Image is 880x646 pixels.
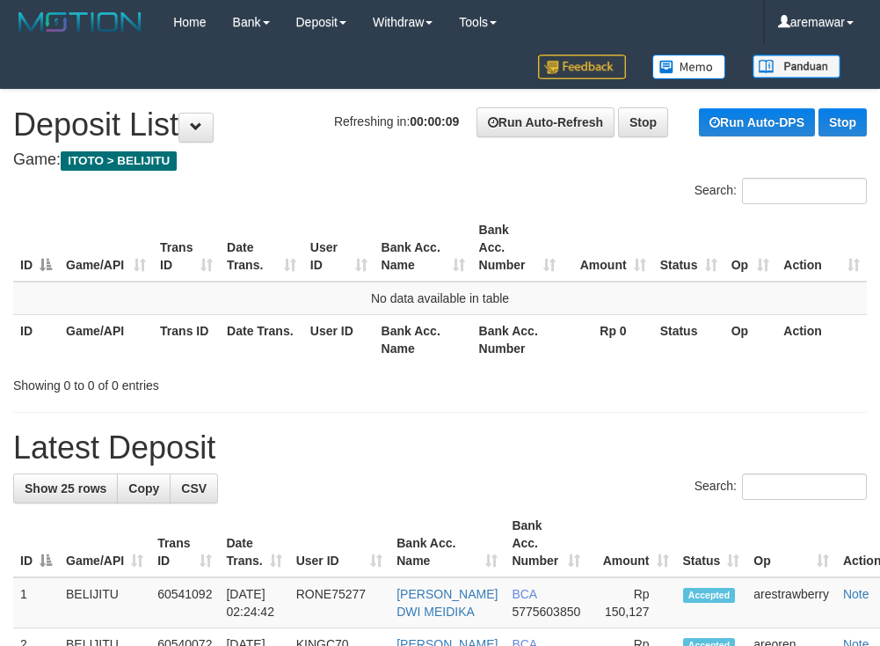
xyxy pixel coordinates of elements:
label: Search: [695,178,867,204]
span: Copy [128,481,159,496]
img: panduan.png [753,55,840,78]
a: Stop [618,107,668,137]
td: [DATE] 02:24:42 [219,577,288,628]
th: ID: activate to sort column descending [13,214,59,282]
div: Showing 0 to 0 of 0 entries [13,370,353,394]
th: Game/API [59,314,153,364]
img: Button%20Memo.svg [652,55,726,79]
th: Game/API: activate to sort column ascending [59,510,150,577]
th: Amount: activate to sort column ascending [587,510,675,577]
a: Run Auto-Refresh [476,107,615,137]
th: ID [13,314,59,364]
th: Op: activate to sort column ascending [746,510,836,577]
a: Run Auto-DPS [699,108,815,136]
img: Feedback.jpg [538,55,626,79]
td: 60541092 [150,577,219,628]
th: Trans ID [153,314,220,364]
th: User ID [303,314,375,364]
span: Show 25 rows [25,481,106,496]
a: Note [843,587,869,601]
a: Show 25 rows [13,473,118,503]
td: 1 [13,577,59,628]
th: Trans ID: activate to sort column ascending [153,214,220,282]
h4: Game: [13,151,867,169]
td: RONE75277 [289,577,390,628]
th: Bank Acc. Number: activate to sort column ascending [505,510,587,577]
th: Date Trans.: activate to sort column ascending [219,510,288,577]
th: User ID: activate to sort column ascending [303,214,375,282]
input: Search: [742,473,867,500]
th: Trans ID: activate to sort column ascending [150,510,219,577]
td: BELIJITU [59,577,150,628]
th: Action [776,314,867,364]
th: Op: activate to sort column ascending [724,214,777,282]
span: CSV [181,481,207,496]
span: BCA [512,587,536,601]
span: Accepted [683,588,736,603]
input: Search: [742,178,867,204]
th: Date Trans.: activate to sort column ascending [220,214,303,282]
th: Bank Acc. Name: activate to sort column ascending [375,214,472,282]
span: Refreshing in: [334,114,459,128]
th: Bank Acc. Name: activate to sort column ascending [389,510,505,577]
a: CSV [170,473,218,503]
a: [PERSON_NAME] DWI MEIDIKA [396,587,498,619]
th: Rp 0 [563,314,653,364]
a: Stop [818,108,867,136]
th: Bank Acc. Number [472,314,563,364]
th: User ID: activate to sort column ascending [289,510,390,577]
th: Date Trans. [220,314,303,364]
strong: 00:00:09 [410,114,459,128]
th: Bank Acc. Name [375,314,472,364]
th: Action: activate to sort column ascending [776,214,867,282]
th: ID: activate to sort column descending [13,510,59,577]
th: Game/API: activate to sort column ascending [59,214,153,282]
th: Op [724,314,777,364]
span: ITOTO > BELIJITU [61,151,177,171]
th: Status: activate to sort column ascending [653,214,724,282]
img: MOTION_logo.png [13,9,147,35]
th: Status: activate to sort column ascending [676,510,747,577]
h1: Deposit List [13,107,867,143]
span: Copy 5775603850 to clipboard [512,605,580,619]
td: Rp 150,127 [587,577,675,628]
label: Search: [695,473,867,500]
th: Amount: activate to sort column ascending [563,214,653,282]
th: Status [653,314,724,364]
td: No data available in table [13,282,867,315]
th: Bank Acc. Number: activate to sort column ascending [472,214,563,282]
a: Copy [117,473,171,503]
td: arestrawberry [746,577,836,628]
h1: Latest Deposit [13,430,867,466]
